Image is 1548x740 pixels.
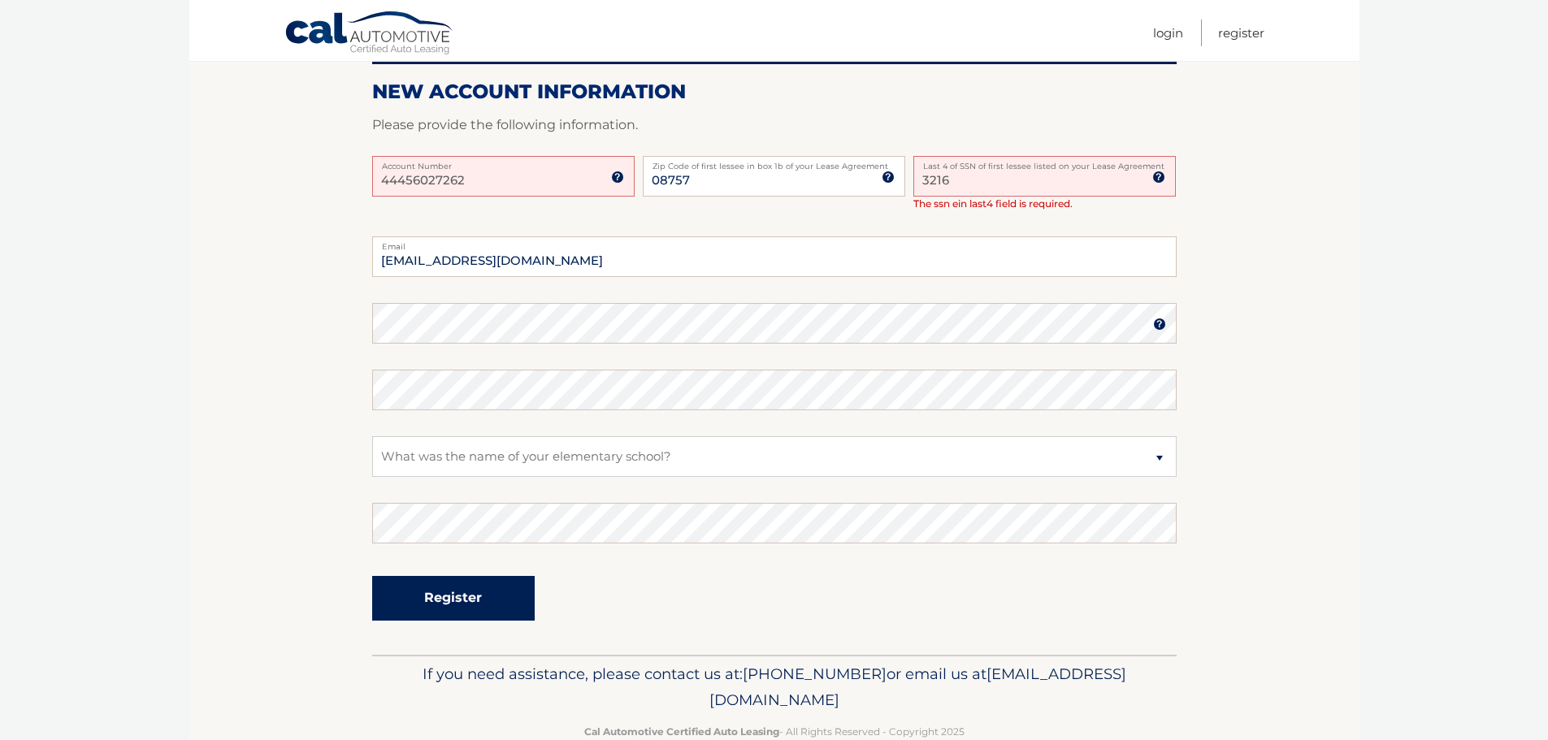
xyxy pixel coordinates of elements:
[372,156,635,169] label: Account Number
[1153,318,1166,331] img: tooltip.svg
[584,725,779,738] strong: Cal Automotive Certified Auto Leasing
[1153,19,1183,46] a: Login
[1218,19,1264,46] a: Register
[1152,171,1165,184] img: tooltip.svg
[643,156,905,197] input: Zip Code
[882,171,895,184] img: tooltip.svg
[611,171,624,184] img: tooltip.svg
[743,664,887,683] span: [PHONE_NUMBER]
[383,661,1166,713] p: If you need assistance, please contact us at: or email us at
[372,156,635,197] input: Account Number
[372,80,1177,104] h2: New Account Information
[372,114,1177,136] p: Please provide the following information.
[372,576,535,621] button: Register
[372,236,1177,277] input: Email
[643,156,905,169] label: Zip Code of first lessee in box 1b of your Lease Agreement
[383,723,1166,740] p: - All Rights Reserved - Copyright 2025
[372,236,1177,249] label: Email
[913,156,1176,169] label: Last 4 of SSN of first lessee listed on your Lease Agreement
[913,197,1073,210] span: The ssn ein last4 field is required.
[284,11,455,58] a: Cal Automotive
[709,664,1126,709] span: [EMAIL_ADDRESS][DOMAIN_NAME]
[913,156,1176,197] input: SSN or EIN (last 4 digits only)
